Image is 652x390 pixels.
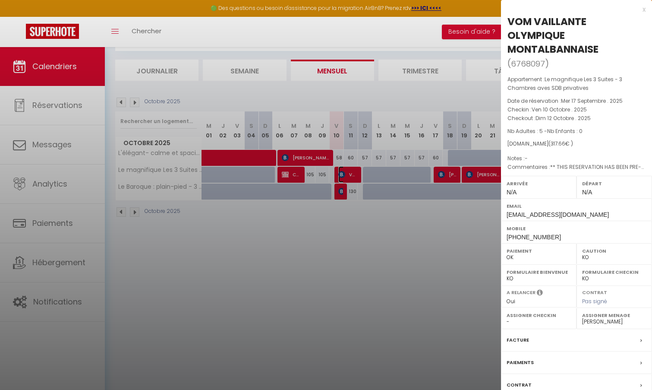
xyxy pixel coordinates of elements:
[507,289,535,296] label: A relancer
[507,76,622,92] span: Le magnifique Les 3 Suites - 3 Chambres aves SDB privatives
[561,97,623,105] span: Mer 17 Septembre . 2025
[582,311,646,320] label: Assigner Menage
[507,380,532,390] label: Contrat
[507,202,646,210] label: Email
[548,140,573,147] span: ( € )
[582,289,607,295] label: Contrat
[582,179,646,188] label: Départ
[547,127,583,135] span: Nb Enfants : 0
[582,298,607,305] span: Pas signé
[507,163,646,171] p: Commentaires :
[535,114,591,122] span: Dim 12 Octobre . 2025
[507,97,646,105] p: Date de réservation :
[507,127,583,135] span: Nb Adultes : 5 -
[507,57,549,70] span: ( )
[507,247,571,255] label: Paiement
[507,114,646,123] p: Checkout :
[507,311,571,320] label: Assigner Checkin
[501,4,646,15] div: x
[507,224,646,233] label: Mobile
[507,15,646,56] div: VOM VAILLANTE OLYMPIQUE MONTALBANNAISE
[582,268,646,276] label: Formulaire Checkin
[551,140,565,147] span: 317.66
[507,211,609,218] span: [EMAIL_ADDRESS][DOMAIN_NAME]
[507,105,646,114] p: Checkin :
[507,268,571,276] label: Formulaire Bienvenue
[507,358,534,367] label: Paiements
[507,179,571,188] label: Arrivée
[532,106,587,113] span: Ven 10 Octobre . 2025
[582,247,646,255] label: Caution
[537,289,543,298] i: Sélectionner OUI si vous souhaiter envoyer les séquences de messages post-checkout
[507,189,517,196] span: N/A
[507,154,646,163] p: Notes :
[582,189,592,196] span: N/A
[507,234,561,241] span: [PHONE_NUMBER]
[525,155,528,162] span: -
[507,75,646,92] p: Appartement :
[507,336,529,345] label: Facture
[507,140,646,148] div: [DOMAIN_NAME]
[511,58,545,69] span: 6768097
